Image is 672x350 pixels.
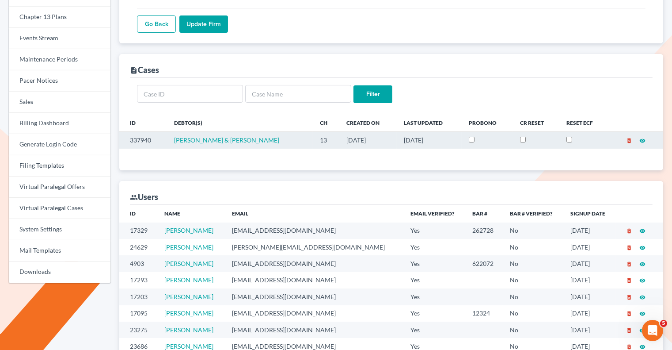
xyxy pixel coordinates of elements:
[119,255,157,272] td: 4903
[626,245,632,251] i: delete_forever
[503,223,563,239] td: No
[639,276,645,284] a: visibility
[9,219,110,240] a: System Settings
[157,205,225,223] th: Name
[465,255,503,272] td: 622072
[9,70,110,92] a: Pacer Notices
[164,276,213,284] a: [PERSON_NAME]
[137,85,243,103] input: Case ID
[130,65,159,75] div: Cases
[465,305,503,322] td: 12324
[559,114,609,131] th: Reset ECF
[639,327,645,334] i: visibility
[626,311,632,317] i: delete_forever
[639,136,645,144] a: visibility
[626,136,632,144] a: delete_forever
[639,227,645,234] a: visibility
[137,15,176,33] a: Go Back
[563,255,616,272] td: [DATE]
[403,272,465,288] td: Yes
[639,243,645,251] a: visibility
[403,288,465,305] td: Yes
[403,239,465,255] td: Yes
[130,192,158,202] div: Users
[626,260,632,267] a: delete_forever
[503,255,563,272] td: No
[164,326,213,334] a: [PERSON_NAME]
[503,272,563,288] td: No
[119,239,157,255] td: 24629
[639,342,645,350] a: visibility
[225,288,403,305] td: [EMAIL_ADDRESS][DOMAIN_NAME]
[164,260,213,267] a: [PERSON_NAME]
[313,132,339,149] td: 13
[626,276,632,284] a: delete_forever
[626,293,632,300] a: delete_forever
[626,294,632,300] i: delete_forever
[626,227,632,234] a: delete_forever
[225,205,403,223] th: Email
[639,277,645,284] i: visibility
[503,288,563,305] td: No
[503,322,563,338] td: No
[119,322,157,338] td: 23275
[639,326,645,334] a: visibility
[563,223,616,239] td: [DATE]
[130,66,138,74] i: description
[397,132,462,149] td: [DATE]
[164,309,213,317] a: [PERSON_NAME]
[119,272,157,288] td: 17293
[465,205,503,223] th: Bar #
[9,198,110,219] a: Virtual Paralegal Cases
[503,205,563,223] th: Bar # Verified?
[626,277,632,284] i: delete_forever
[503,239,563,255] td: No
[119,305,157,322] td: 17095
[339,132,397,149] td: [DATE]
[9,28,110,49] a: Events Stream
[9,155,110,177] a: Filing Templates
[9,240,110,262] a: Mail Templates
[626,138,632,144] i: delete_forever
[225,255,403,272] td: [EMAIL_ADDRESS][DOMAIN_NAME]
[639,344,645,350] i: visibility
[626,342,632,350] a: delete_forever
[225,239,403,255] td: [PERSON_NAME][EMAIL_ADDRESS][DOMAIN_NAME]
[626,309,632,317] a: delete_forever
[639,260,645,267] a: visibility
[626,243,632,251] a: delete_forever
[225,305,403,322] td: [EMAIL_ADDRESS][DOMAIN_NAME]
[563,205,616,223] th: Signup Date
[339,114,397,131] th: Created On
[119,288,157,305] td: 17203
[462,114,513,131] th: ProBono
[639,261,645,267] i: visibility
[503,305,563,322] td: No
[164,342,213,350] a: [PERSON_NAME]
[225,322,403,338] td: [EMAIL_ADDRESS][DOMAIN_NAME]
[9,49,110,70] a: Maintenance Periods
[9,177,110,198] a: Virtual Paralegal Offers
[639,311,645,317] i: visibility
[513,114,559,131] th: CR Reset
[642,320,663,341] iframe: Intercom live chat
[174,136,279,144] a: [PERSON_NAME] & [PERSON_NAME]
[130,193,138,201] i: group
[9,92,110,113] a: Sales
[639,294,645,300] i: visibility
[563,305,616,322] td: [DATE]
[563,272,616,288] td: [DATE]
[626,344,632,350] i: delete_forever
[563,288,616,305] td: [DATE]
[626,326,632,334] a: delete_forever
[313,114,339,131] th: Ch
[465,223,503,239] td: 262728
[179,15,228,33] input: Update Firm
[119,114,167,131] th: ID
[353,85,392,103] input: Filter
[397,114,462,131] th: Last Updated
[403,205,465,223] th: Email Verified?
[9,7,110,28] a: Chapter 13 Plans
[403,322,465,338] td: Yes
